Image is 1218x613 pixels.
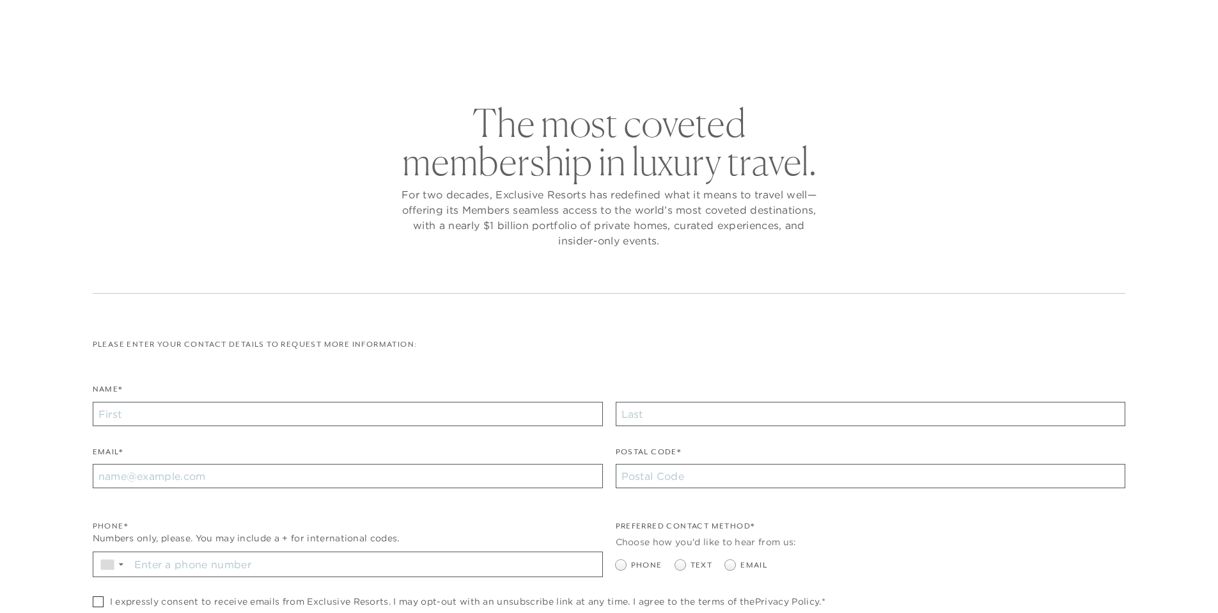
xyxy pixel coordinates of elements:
[462,41,560,78] a: The Collection
[616,464,1126,488] input: Postal Code
[631,559,662,571] span: Phone
[93,446,123,465] label: Email*
[93,552,130,577] div: Country Code Selector
[1070,14,1134,26] a: Member Login
[93,520,603,532] div: Phone*
[678,41,756,78] a: Community
[616,536,1126,549] div: Choose how you'd like to hear from us:
[398,104,820,180] h2: The most coveted membership in luxury travel.
[691,559,713,571] span: Text
[398,187,820,248] p: For two decades, Exclusive Resorts has redefined what it means to travel well—offering its Member...
[616,520,755,539] legend: Preferred Contact Method*
[616,446,682,465] label: Postal Code*
[93,464,603,488] input: name@example.com
[93,338,1126,351] p: Please enter your contact details to request more information:
[110,596,825,607] span: I expressly consent to receive emails from Exclusive Resorts. I may opt-out with an unsubscribe l...
[740,559,767,571] span: Email
[130,552,602,577] input: Enter a phone number
[93,532,603,545] div: Numbers only, please. You may include a + for international codes.
[579,41,659,78] a: Membership
[117,561,125,568] span: ▼
[755,596,819,607] a: Privacy Policy
[93,383,123,402] label: Name*
[616,402,1126,426] input: Last
[51,14,107,26] a: Get Started
[93,402,603,426] input: First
